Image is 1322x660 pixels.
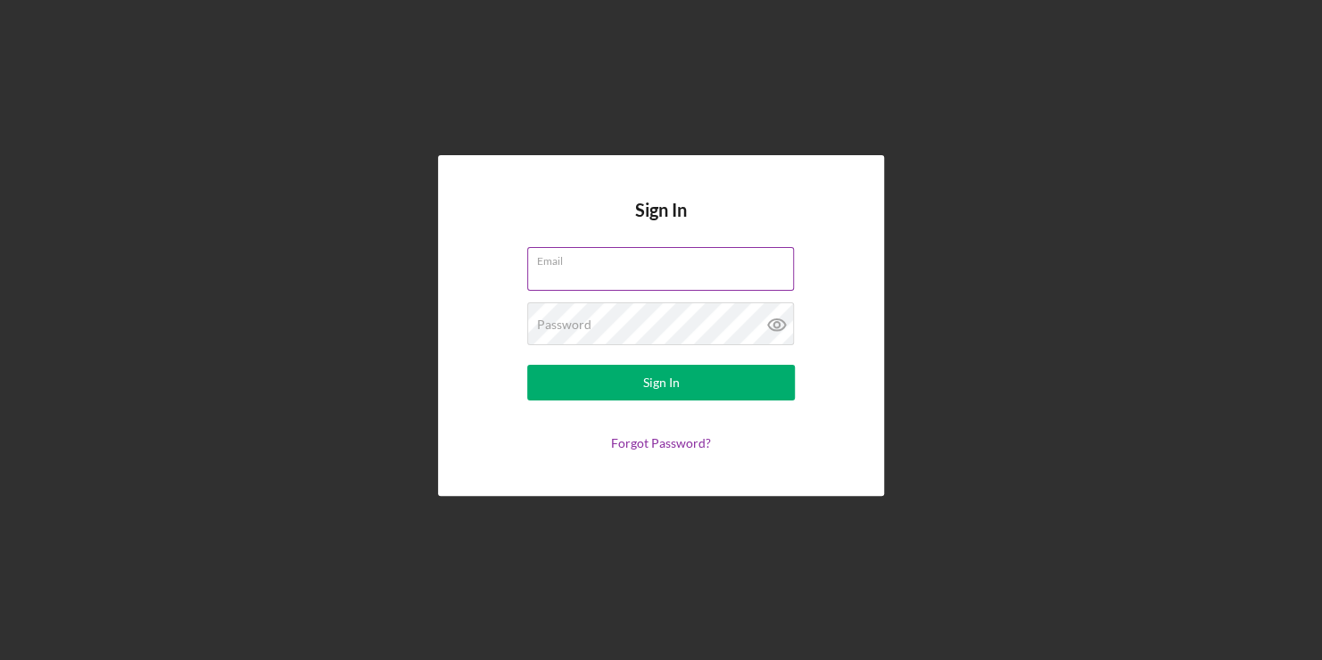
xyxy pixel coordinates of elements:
label: Password [537,318,591,332]
label: Email [537,248,794,268]
div: Sign In [643,365,680,400]
button: Sign In [527,365,795,400]
a: Forgot Password? [611,435,711,450]
h4: Sign In [635,200,687,247]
